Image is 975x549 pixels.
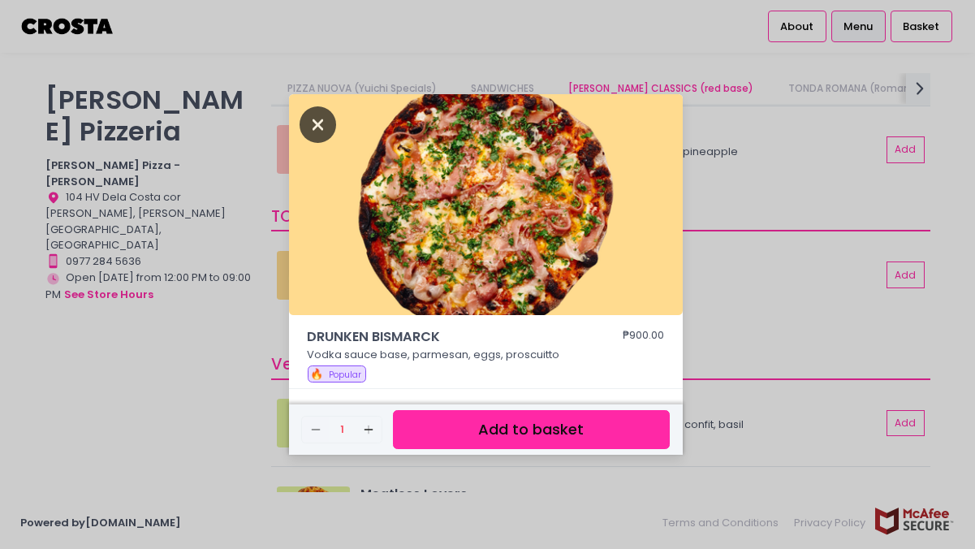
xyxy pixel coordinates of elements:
span: Popular [329,369,361,381]
span: 🔥 [310,366,323,382]
p: Vodka sauce base, parmesan, eggs, proscuitto [307,347,664,363]
button: Add to basket [393,410,669,450]
span: DRUNKEN BISMARCK [307,327,575,347]
div: ₱900.00 [623,327,664,347]
button: Close [300,115,337,132]
img: DRUNKEN BISMARCK [289,94,683,315]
